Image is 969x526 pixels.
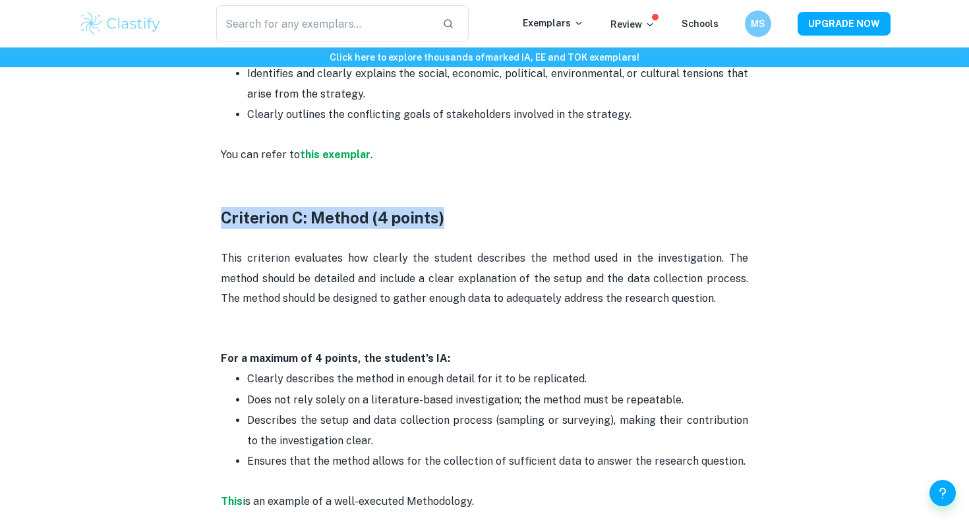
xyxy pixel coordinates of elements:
[745,11,771,37] button: MS
[216,5,432,42] input: Search for any exemplars...
[682,18,719,29] a: Schools
[247,105,748,145] p: Clearly outlines the conflicting goals of stakeholders involved in the strategy.
[751,16,766,31] h6: MS
[523,16,584,30] p: Exemplars
[221,148,300,161] span: You can refer to
[247,64,748,104] p: Identifies and clearly explains the social, economic, political, environmental, or cultural tensi...
[221,145,748,185] p: .
[247,390,748,410] p: Does not rely solely on a literature-based investigation; the method must be repeatable.
[221,352,450,365] strong: For a maximum of 4 points, the student’s IA:
[300,148,370,161] a: this exemplar
[247,411,748,451] p: Describes the setup and data collection process (sampling or surveying), making their contributio...
[243,495,474,508] span: is an example of a well-executed Methodology.
[798,12,891,36] button: UPGRADE NOW
[221,248,748,308] p: This criterion evaluates how clearly the student describes the method used in the investigation. ...
[78,11,162,37] img: Clastify logo
[3,50,966,65] h6: Click here to explore thousands of marked IA, EE and TOK exemplars !
[247,452,748,492] p: Ensures that the method allows for the collection of sufficient data to answer the research quest...
[221,495,243,508] a: This
[929,480,956,506] button: Help and Feedback
[610,17,655,32] p: Review
[221,208,444,227] strong: Criterion C: Method (4 points)
[247,369,748,389] p: Clearly describes the method in enough detail for it to be replicated.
